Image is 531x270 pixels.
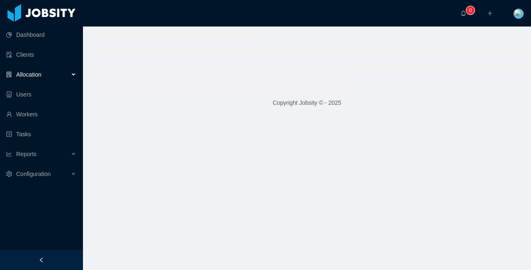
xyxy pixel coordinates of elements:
[6,171,12,177] i: icon: setting
[6,72,12,77] i: icon: solution
[6,106,76,123] a: icon: userWorkers
[6,151,12,157] i: icon: line-chart
[83,89,531,117] footer: Copyright Jobsity © - 2025
[16,151,37,157] span: Reports
[487,10,493,16] i: icon: plus
[6,126,76,142] a: icon: profileTasks
[514,9,524,19] img: 1d261170-802c-11eb-b758-29106f463357_6063414d2c854.png
[460,10,466,16] i: icon: bell
[466,6,475,14] sup: 0
[6,86,76,103] a: icon: robotUsers
[16,171,51,177] span: Configuration
[16,71,41,78] span: Allocation
[6,46,76,63] a: icon: auditClients
[6,27,76,43] a: icon: pie-chartDashboard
